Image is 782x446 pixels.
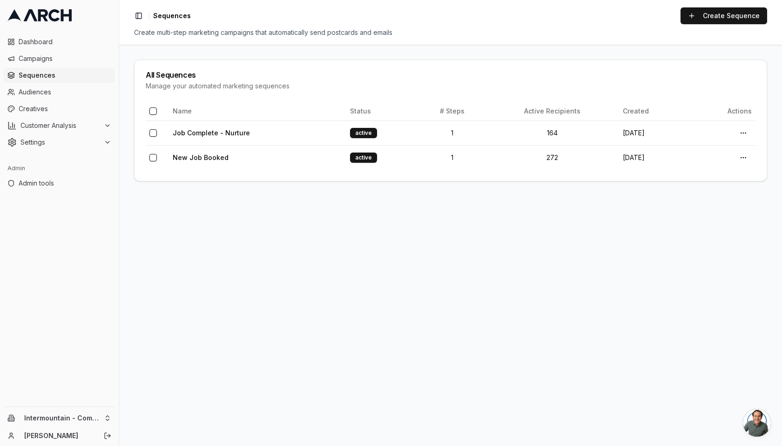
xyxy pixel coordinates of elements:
[19,104,111,113] span: Creatives
[146,81,755,91] div: Manage your automated marketing sequences
[485,120,619,145] td: 164
[619,102,689,120] th: Created
[4,68,115,83] a: Sequences
[134,28,767,37] div: Create multi-step marketing campaigns that automatically send postcards and emails
[20,121,100,130] span: Customer Analysis
[19,71,111,80] span: Sequences
[485,102,619,120] th: Active Recipients
[20,138,100,147] span: Settings
[4,85,115,100] a: Audiences
[19,37,111,47] span: Dashboard
[153,11,191,20] nav: breadcrumb
[485,145,619,170] td: 272
[4,135,115,150] button: Settings
[4,161,115,176] div: Admin
[19,87,111,97] span: Audiences
[4,34,115,49] a: Dashboard
[418,145,485,170] td: 1
[681,7,767,24] a: Create Sequence
[4,411,115,426] button: Intermountain - Comfort Solutions
[418,120,485,145] td: 1
[146,71,755,79] div: All Sequences
[619,145,689,170] td: [DATE]
[350,153,377,163] div: active
[153,11,191,20] span: Sequences
[689,102,755,120] th: Actions
[350,128,377,138] div: active
[24,431,94,440] a: [PERSON_NAME]
[169,102,346,120] th: Name
[101,429,114,442] button: Log out
[19,179,111,188] span: Admin tools
[19,54,111,63] span: Campaigns
[24,414,100,422] span: Intermountain - Comfort Solutions
[743,409,771,437] div: Open chat
[173,129,250,137] a: Job Complete - Nurture
[4,51,115,66] a: Campaigns
[418,102,485,120] th: # Steps
[4,176,115,191] a: Admin tools
[173,153,229,161] a: New Job Booked
[619,120,689,145] td: [DATE]
[4,118,115,133] button: Customer Analysis
[4,101,115,116] a: Creatives
[346,102,418,120] th: Status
